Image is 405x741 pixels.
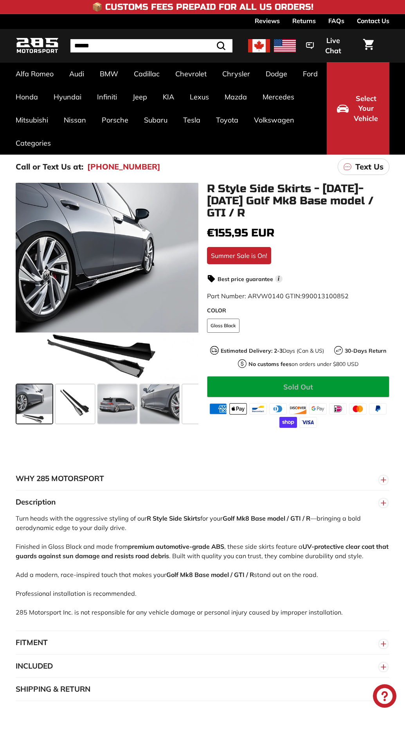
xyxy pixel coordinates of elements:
inbox-online-store-chat: Shopify online store chat [371,684,399,710]
img: discover [289,403,307,414]
strong: No customs fees [248,361,292,368]
a: Hyundai [46,85,89,108]
h1: R Style Side Skirts - [DATE]-[DATE] Golf Mk8 Base model / GTI / R [207,183,390,219]
label: COLOR [207,306,390,315]
a: Alfa Romeo [8,62,61,85]
img: bancontact [249,403,267,414]
a: Infiniti [89,85,125,108]
img: american_express [209,403,227,414]
img: apple_pay [229,403,247,414]
input: Search [70,39,232,52]
span: Sold Out [283,382,313,391]
strong: Estimated Delivery: 2-3 [221,347,283,354]
a: Contact Us [357,14,389,27]
span: Part Number: ARVW0140 GTIN: [207,292,349,300]
a: Mercedes [255,85,302,108]
button: Select Your Vehicle [327,62,389,155]
img: diners_club [269,403,287,414]
a: Audi [61,62,92,85]
button: FITMENT [16,631,389,654]
a: Mazda [217,85,255,108]
div: Summer Sale is On! [207,247,271,264]
img: visa [299,417,317,428]
strong: Golf Mk8 Base model / GTI / R [166,571,254,579]
strong: 30-Days Return [345,347,386,354]
p: Days (Can & US) [221,347,324,355]
button: Live Chat [296,31,358,60]
a: Reviews [255,14,280,27]
a: Jeep [125,85,155,108]
button: INCLUDED [16,654,389,678]
span: Select Your Vehicle [353,94,379,124]
button: Sold Out [207,376,390,397]
div: Turn heads with the aggressive styling of our for your —bringing a bold aerodynamic edge to your ... [16,514,389,631]
a: Dodge [258,62,295,85]
button: WHY 285 MOTORSPORT [16,467,389,490]
button: SHIPPING & RETURN [16,678,389,701]
a: KIA [155,85,182,108]
a: Text Us [338,159,389,175]
a: Categories [8,132,59,155]
a: Chrysler [214,62,258,85]
a: Returns [292,14,316,27]
strong: Best price guarantee [218,276,273,283]
a: Nissan [56,108,94,132]
img: master [349,403,367,414]
a: Ford [295,62,326,85]
img: paypal [369,403,387,414]
p: Call or Text Us at: [16,161,83,173]
h4: 📦 Customs Fees Prepaid for All US Orders! [92,2,313,12]
p: on orders under $800 USD [248,360,358,368]
p: Text Us [355,161,383,173]
img: ideal [329,403,347,414]
strong: premium automotive-grade ABS [128,543,224,550]
a: Honda [8,85,46,108]
span: 990013100852 [302,292,349,300]
a: Tesla [175,108,208,132]
span: €155,95 EUR [207,226,274,240]
a: Cadillac [126,62,167,85]
a: Subaru [136,108,175,132]
a: Mitsubishi [8,108,56,132]
strong: R Style Side Skirts [147,514,200,522]
span: Live Chat [318,36,348,56]
a: [PHONE_NUMBER] [87,161,160,173]
img: google_pay [309,403,327,414]
a: BMW [92,62,126,85]
strong: Golf Mk8 Base model / GTI / R [223,514,310,522]
button: Description [16,490,389,514]
img: Logo_285_Motorsport_areodynamics_components [16,36,59,55]
a: Volkswagen [246,108,302,132]
a: Toyota [208,108,246,132]
span: i [275,275,283,283]
a: Cart [358,32,378,59]
a: Porsche [94,108,136,132]
img: shopify_pay [279,417,297,428]
a: Chevrolet [167,62,214,85]
a: Lexus [182,85,217,108]
a: FAQs [328,14,344,27]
